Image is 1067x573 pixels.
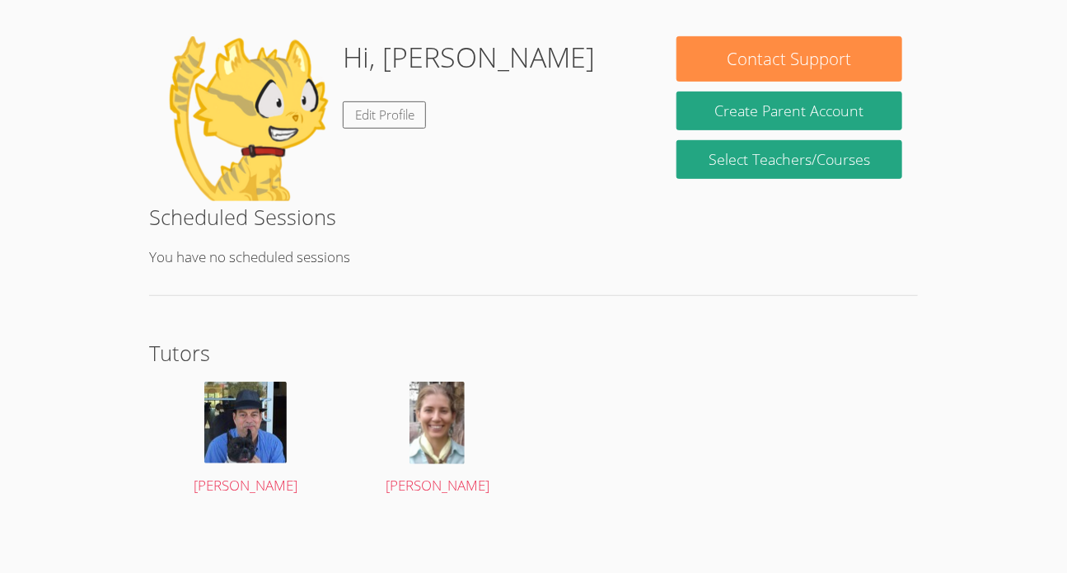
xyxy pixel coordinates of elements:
[204,382,287,463] img: ERNEST_WITH%20PACINO_2020%20PIC_Smaller%20Size.jpg
[165,36,330,201] img: default.png
[676,36,901,82] button: Contact Support
[149,337,917,369] h2: Tutors
[409,382,465,464] img: Screenshot%202024-09-06%20202226%20-%20Cropped.png
[149,201,917,232] h2: Scheduled Sessions
[386,476,489,495] span: [PERSON_NAME]
[194,476,297,495] span: [PERSON_NAME]
[676,92,901,130] button: Create Parent Account
[357,382,518,498] a: [PERSON_NAME]
[165,382,326,498] a: [PERSON_NAME]
[149,246,917,270] p: You have no scheduled sessions
[343,36,595,78] h1: Hi, [PERSON_NAME]
[676,140,901,179] a: Select Teachers/Courses
[343,101,427,129] a: Edit Profile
